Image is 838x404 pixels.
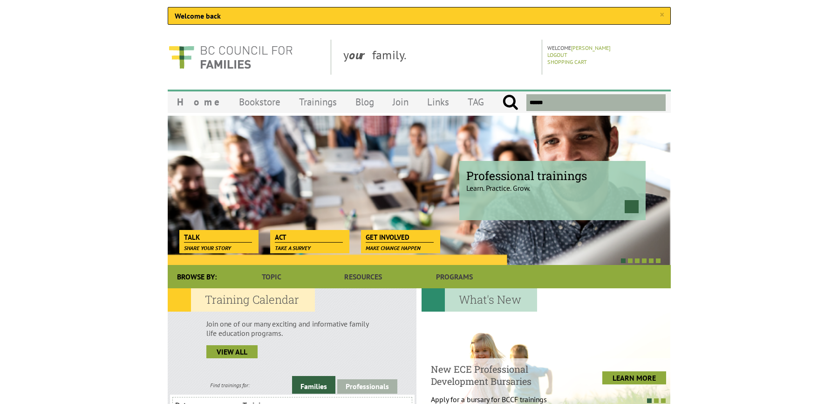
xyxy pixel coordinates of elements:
[290,91,346,113] a: Trainings
[226,265,317,288] a: Topic
[547,51,567,58] a: Logout
[292,376,335,394] a: Families
[270,230,348,243] a: Act Take a survey
[466,175,639,193] p: Learn. Practice. Grow.
[230,91,290,113] a: Bookstore
[168,288,315,312] h2: Training Calendar
[179,230,257,243] a: Talk Share your story
[275,244,311,251] span: Take a survey
[466,168,639,183] span: Professional trainings
[422,288,537,312] h2: What's New
[168,7,671,25] div: Welcome back
[168,91,230,113] a: Home
[349,47,372,63] strong: our
[168,265,226,288] div: Browse By:
[336,40,542,75] div: y family.
[346,91,383,113] a: Blog
[317,265,409,288] a: Resources
[458,91,493,113] a: TAG
[184,232,252,243] span: Talk
[418,91,458,113] a: Links
[361,230,439,243] a: Get Involved Make change happen
[275,232,343,243] span: Act
[431,363,570,387] h4: New ECE Professional Development Bursaries
[547,58,587,65] a: Shopping Cart
[206,345,258,358] a: view all
[571,44,611,51] a: [PERSON_NAME]
[337,379,397,394] a: Professionals
[168,40,293,75] img: BC Council for FAMILIES
[366,244,421,251] span: Make change happen
[168,382,292,389] div: Find trainings for:
[502,94,518,111] input: Submit
[206,319,378,338] p: Join one of our many exciting and informative family life education programs.
[602,371,666,384] a: LEARN MORE
[366,232,434,243] span: Get Involved
[660,10,664,20] a: ×
[184,244,231,251] span: Share your story
[547,44,668,51] p: Welcome
[409,265,500,288] a: Programs
[383,91,418,113] a: Join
